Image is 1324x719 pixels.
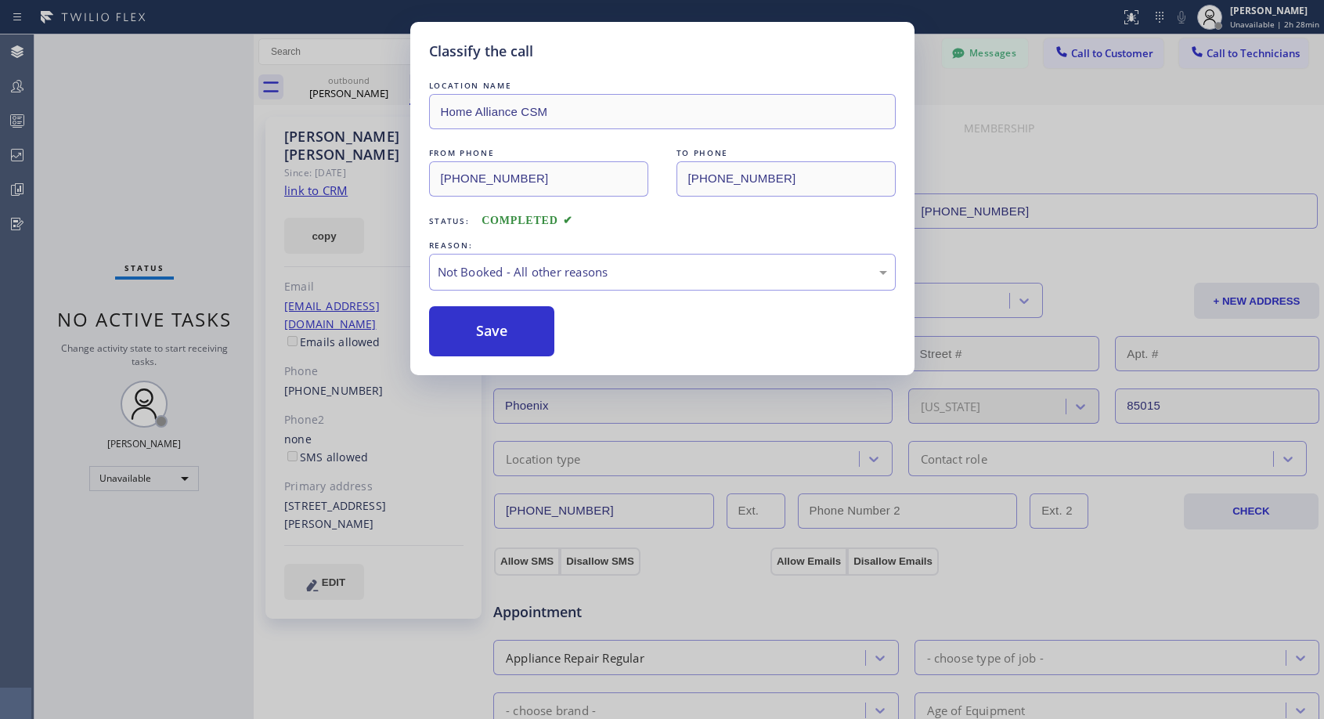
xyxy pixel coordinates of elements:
span: Status: [429,215,470,226]
input: To phone [676,161,896,197]
div: LOCATION NAME [429,78,896,94]
input: From phone [429,161,648,197]
div: Not Booked - All other reasons [438,263,887,281]
h5: Classify the call [429,41,533,62]
span: COMPLETED [482,215,572,226]
button: Save [429,306,555,356]
div: FROM PHONE [429,145,648,161]
div: TO PHONE [676,145,896,161]
div: REASON: [429,237,896,254]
